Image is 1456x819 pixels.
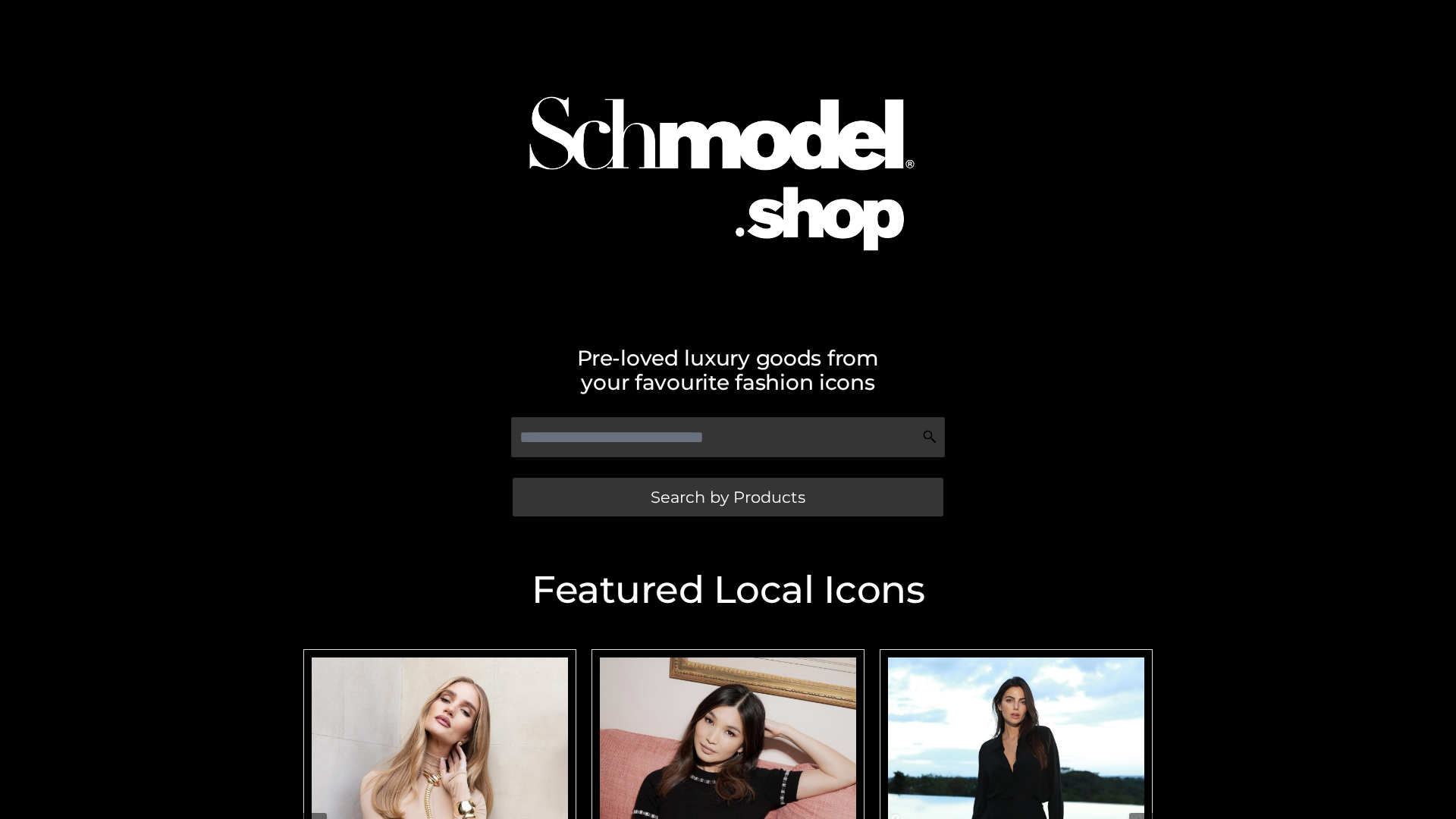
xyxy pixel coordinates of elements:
h2: Pre-loved luxury goods from your favourite fashion icons [296,346,1160,394]
span: Search by Products [651,489,805,505]
img: Search Icon [922,429,937,444]
a: Search by Products [513,478,943,516]
h2: Featured Local Icons​ [296,571,1160,609]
